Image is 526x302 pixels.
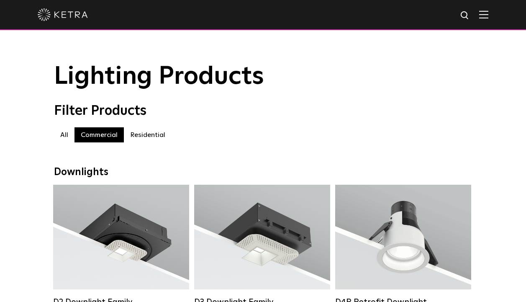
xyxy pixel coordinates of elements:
[54,166,472,178] div: Downlights
[54,103,472,119] div: Filter Products
[124,127,172,142] label: Residential
[38,8,88,21] img: ketra-logo-2019-white
[460,10,470,21] img: search icon
[54,127,74,142] label: All
[74,127,124,142] label: Commercial
[54,64,264,89] span: Lighting Products
[479,10,488,18] img: Hamburger%20Nav.svg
